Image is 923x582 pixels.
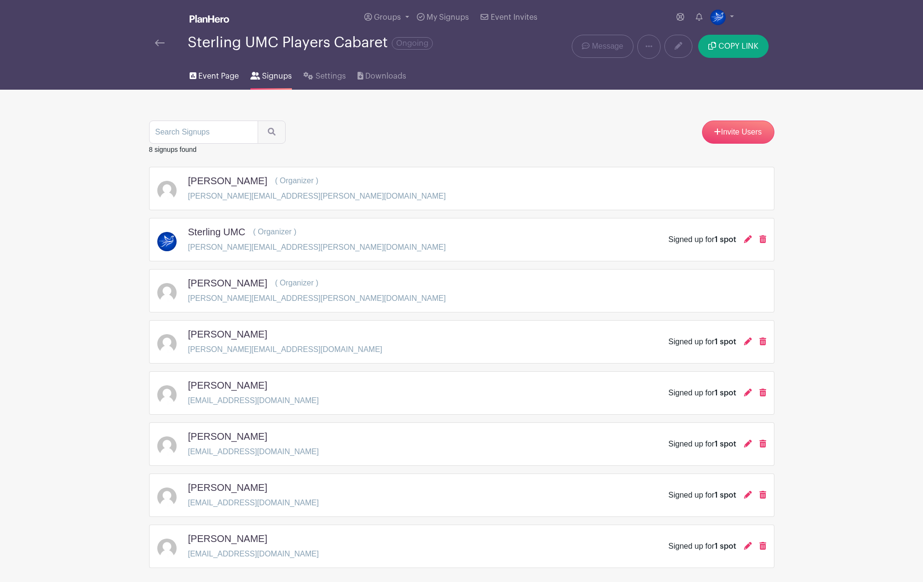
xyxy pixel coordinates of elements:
[253,228,296,236] span: ( Organizer )
[275,176,318,185] span: ( Organizer )
[157,334,177,353] img: default-ce2991bfa6775e67f084385cd625a349d9dcbb7a52a09fb2fda1e96e2d18dcdb.png
[374,14,401,21] span: Groups
[668,541,736,552] div: Signed up for
[198,70,239,82] span: Event Page
[698,35,768,58] button: COPY LINK
[188,328,267,340] h5: [PERSON_NAME]
[157,181,177,200] img: default-ce2991bfa6775e67f084385cd625a349d9dcbb7a52a09fb2fda1e96e2d18dcdb.png
[149,146,197,153] small: 8 signups found
[188,395,319,406] p: [EMAIL_ADDRESS][DOMAIN_NAME]
[149,121,258,144] input: Search Signups
[188,482,267,493] h5: [PERSON_NAME]
[188,226,246,238] h5: Sterling UMC
[188,497,319,509] p: [EMAIL_ADDRESS][DOMAIN_NAME]
[702,121,774,144] a: Invite Users
[188,190,446,202] p: [PERSON_NAME][EMAIL_ADDRESS][PERSON_NAME][DOMAIN_NAME]
[188,242,446,253] p: [PERSON_NAME][EMAIL_ADDRESS][PERSON_NAME][DOMAIN_NAME]
[250,59,292,90] a: Signups
[572,35,633,58] a: Message
[157,232,177,251] img: Sterl%20ng%20YOU.png
[715,338,736,346] span: 1 spot
[668,234,736,245] div: Signed up for
[262,70,292,82] span: Signups
[718,42,758,50] span: COPY LINK
[188,35,433,51] div: Sterling UMC Players Cabaret
[188,379,267,391] h5: [PERSON_NAME]
[668,336,736,348] div: Signed up for
[668,387,736,399] div: Signed up for
[715,440,736,448] span: 1 spot
[157,283,177,302] img: default-ce2991bfa6775e67f084385cd625a349d9dcbb7a52a09fb2fda1e96e2d18dcdb.png
[358,59,406,90] a: Downloads
[392,37,433,50] span: Ongoing
[188,548,319,560] p: [EMAIL_ADDRESS][DOMAIN_NAME]
[188,446,319,458] p: [EMAIL_ADDRESS][DOMAIN_NAME]
[316,70,346,82] span: Settings
[190,15,229,23] img: logo_white-6c42ec7e38ccf1d336a20a19083b03d10ae64f83f12c07503d8b9e83406b4c7d.svg
[715,491,736,499] span: 1 spot
[303,59,345,90] a: Settings
[188,293,446,304] p: [PERSON_NAME][EMAIL_ADDRESS][PERSON_NAME][DOMAIN_NAME]
[157,385,177,405] img: default-ce2991bfa6775e67f084385cd625a349d9dcbb7a52a09fb2fda1e96e2d18dcdb.png
[188,277,267,289] h5: [PERSON_NAME]
[188,533,267,544] h5: [PERSON_NAME]
[715,542,736,550] span: 1 spot
[188,175,267,187] h5: [PERSON_NAME]
[157,436,177,456] img: default-ce2991bfa6775e67f084385cd625a349d9dcbb7a52a09fb2fda1e96e2d18dcdb.png
[668,489,736,501] div: Signed up for
[157,487,177,507] img: default-ce2991bfa6775e67f084385cd625a349d9dcbb7a52a09fb2fda1e96e2d18dcdb.png
[668,438,736,450] div: Signed up for
[188,431,267,442] h5: [PERSON_NAME]
[188,344,383,355] p: [PERSON_NAME][EMAIL_ADDRESS][DOMAIN_NAME]
[715,236,736,244] span: 1 spot
[491,14,537,21] span: Event Invites
[190,59,239,90] a: Event Page
[427,14,469,21] span: My Signups
[592,41,623,52] span: Message
[710,10,726,25] img: Sterl%20ng%20YOU.png
[275,279,318,287] span: ( Organizer )
[157,539,177,558] img: default-ce2991bfa6775e67f084385cd625a349d9dcbb7a52a09fb2fda1e96e2d18dcdb.png
[155,40,165,46] img: back-arrow-29a5d9b10d5bd6ae65dc969a981735edf675c4d7a1fe02e03b50dbd4ba3cdb55.svg
[715,389,736,397] span: 1 spot
[365,70,406,82] span: Downloads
